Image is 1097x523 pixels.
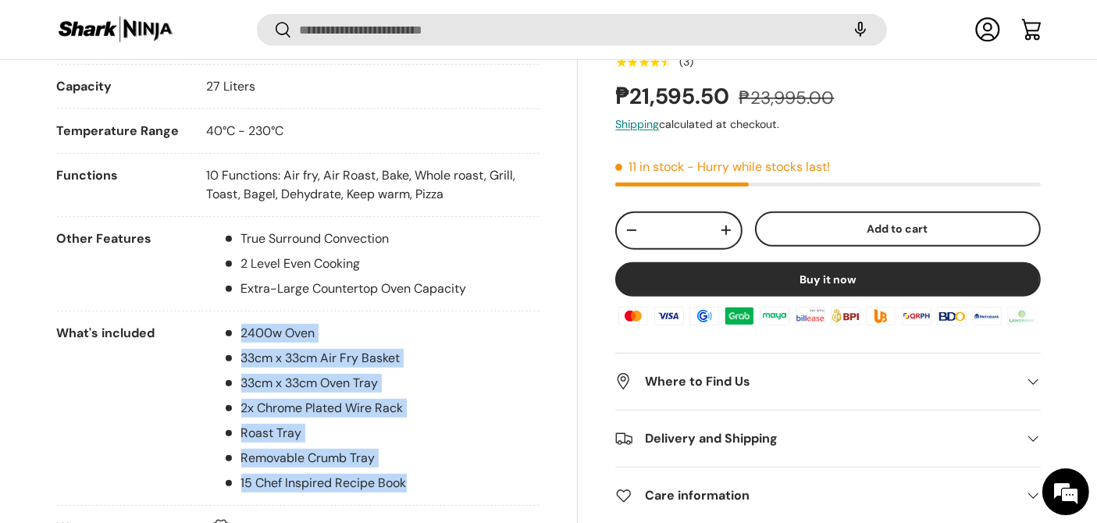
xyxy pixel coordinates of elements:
[57,229,182,298] div: Other Features
[615,486,1015,504] h2: Care information
[687,158,830,174] p: - Hurry while stocks last!
[57,122,182,141] div: Temperature Range
[207,166,540,204] p: 10 Functions: Air fry, Air Roast, Bake, Whole roast, Grill, Toast, Bagel, Dehydrate, Keep warm, P...
[615,353,1040,409] summary: Where to Find Us
[223,349,407,368] li: 33cm x 33cm Air Fry Basket
[651,304,686,327] img: visa
[57,166,182,204] div: Functions
[223,374,407,393] li: 33cm x 33cm Oven Tray
[81,87,262,108] div: Chat with us now
[616,304,650,327] img: master
[687,304,721,327] img: gcash
[207,123,284,139] span: 40°C - 230°C
[722,304,757,327] img: grabpay
[835,12,885,47] speech-search-button: Search by voice
[615,116,659,130] a: Shipping
[1005,304,1039,327] img: landbank
[615,410,1040,466] summary: Delivery and Shipping
[223,279,467,298] li: Extra-Large Countertop Oven Capacity
[828,304,863,327] img: bpi
[57,324,182,493] div: What's included
[615,55,671,69] div: 4.33 out of 5.0 stars
[256,8,294,45] div: Minimize live chat window
[864,304,898,327] img: ubp
[615,372,1015,390] h2: Where to Find Us
[739,86,834,109] s: ₱23,995.00
[223,449,407,468] li: Removable Crumb Tray
[207,78,256,94] span: 27 Liters
[223,399,407,418] li: 2x Chrome Plated Wire Rack
[899,304,933,327] img: qrph
[615,54,671,69] span: ★★★★★
[615,261,1040,296] button: Buy it now
[57,14,174,44] img: Shark Ninja Philippines
[755,211,1041,246] button: Add to cart
[970,304,1004,327] img: metrobank
[57,77,182,96] div: Capacity
[679,55,693,67] div: (3)
[223,254,467,273] li: 2 Level Even Cooking
[223,324,407,343] li: 2400w Oven
[91,160,215,318] span: We're online!
[757,304,792,327] img: maya
[8,354,297,408] textarea: Type your message and hit 'Enter'
[223,229,467,248] li: True Surround Convection
[935,304,969,327] img: bdo
[615,429,1015,447] h2: Delivery and Shipping
[615,158,684,174] span: 11 in stock
[615,81,733,110] strong: ₱21,595.50
[223,474,407,493] li: 15 Chef Inspired Recipe Book
[615,116,1040,132] div: calculated at checkout.
[223,424,407,443] li: Roast Tray
[615,467,1040,523] summary: Care information
[793,304,828,327] img: billease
